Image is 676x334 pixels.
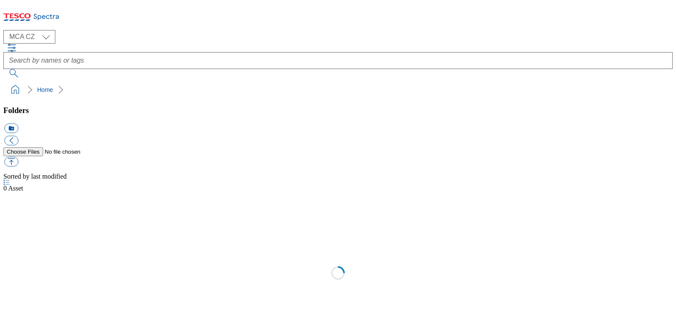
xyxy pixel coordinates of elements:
nav: breadcrumb [3,82,673,98]
a: home [8,83,22,97]
h3: Folders [3,106,673,115]
input: Search by names or tags [3,52,673,69]
a: Home [37,86,53,93]
span: Sorted by last modified [3,173,67,180]
span: 0 [3,185,8,192]
span: Asset [3,185,23,192]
